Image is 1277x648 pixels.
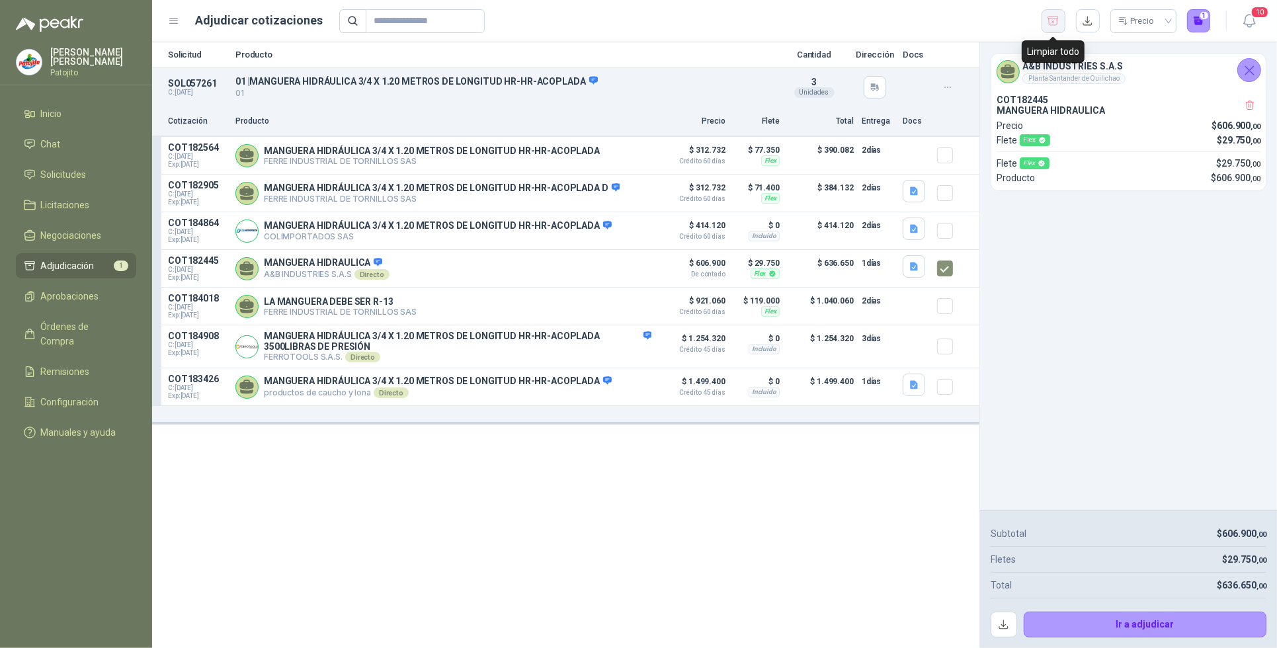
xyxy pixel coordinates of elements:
[41,106,62,121] span: Inicio
[168,384,227,392] span: C: [DATE]
[16,253,136,278] a: Adjudicación1
[235,87,773,100] p: 01
[659,158,725,165] span: Crédito 60 días
[733,331,780,346] p: $ 0
[16,284,136,309] a: Aprobaciones
[1212,118,1261,133] p: $
[788,293,854,319] p: $ 1.040.060
[1022,40,1085,63] div: Limpiar todo
[264,156,600,166] p: FERRE INDUSTRIAL DE TORNILLOS SAS
[659,180,725,202] p: $ 312.732
[751,268,780,279] div: Flex
[1211,171,1260,185] p: $
[749,231,780,241] div: Incluido
[1217,120,1260,131] span: 606.900
[659,233,725,240] span: Crédito 60 días
[168,180,227,190] p: COT182905
[997,95,1260,105] p: COT182445
[41,289,99,304] span: Aprobaciones
[788,255,854,282] p: $ 636.650
[168,374,227,384] p: COT183426
[114,261,128,271] span: 1
[794,87,835,98] div: Unidades
[659,255,725,278] p: $ 606.900
[168,236,227,244] span: Exp: [DATE]
[16,314,136,354] a: Órdenes de Compra
[862,374,895,389] p: 1 días
[16,162,136,187] a: Solicitudes
[168,78,227,89] p: SOL057261
[761,155,780,166] div: Flex
[41,198,90,212] span: Licitaciones
[788,115,854,128] p: Total
[168,293,227,304] p: COT184018
[991,552,1016,567] p: Fletes
[235,50,773,59] p: Producto
[264,220,612,232] p: MANGUERA HIDRÁULICA 3/4 X 1.20 METROS DE LONGITUD HR-HR-ACOPLADA
[168,331,227,341] p: COT184908
[16,132,136,157] a: Chat
[659,389,725,396] span: Crédito 45 días
[1237,9,1261,33] button: 10
[264,331,651,352] p: MANGUERA HIDRÁULICA 3/4 X 1.20 METROS DE LONGITUD HR-HR-ACOPLADA 3500LIBRAS DE PRESIÓN
[16,420,136,445] a: Manuales y ayuda
[16,101,136,126] a: Inicio
[168,304,227,311] span: C: [DATE]
[733,255,780,271] p: $ 29.750
[862,142,895,158] p: 2 días
[1251,175,1260,183] span: ,00
[659,331,725,353] p: $ 1.254.320
[991,526,1026,541] p: Subtotal
[41,425,116,440] span: Manuales y ayuda
[168,274,227,282] span: Exp: [DATE]
[41,137,61,151] span: Chat
[997,133,1050,147] p: Flete
[862,293,895,309] p: 2 días
[345,352,380,362] div: Directo
[1251,137,1260,145] span: ,00
[781,50,847,59] p: Cantidad
[733,293,780,309] p: $ 119.000
[659,374,725,396] p: $ 1.499.400
[991,54,1266,89] div: A&B INDUSTRIES S.A.SPlanta Santander de Quilichao
[264,145,600,156] p: MANGUERA HIDRÁULICA 3/4 X 1.20 METROS DE LONGITUD HR-HR-ACOPLADA
[749,387,780,397] div: Incluido
[17,50,42,75] img: Company Logo
[1251,160,1260,169] span: ,00
[16,359,136,384] a: Remisiones
[761,306,780,317] div: Flex
[168,218,227,228] p: COT184864
[862,218,895,233] p: 2 días
[1256,556,1266,565] span: ,00
[788,374,854,400] p: $ 1.499.400
[788,331,854,362] p: $ 1.254.320
[659,271,725,278] span: De contado
[168,266,227,274] span: C: [DATE]
[16,192,136,218] a: Licitaciones
[50,69,136,77] p: Patojito
[1216,156,1260,171] p: $
[41,364,90,379] span: Remisiones
[168,142,227,153] p: COT182564
[41,395,99,409] span: Configuración
[16,223,136,248] a: Negociaciones
[1217,526,1266,541] p: $
[168,198,227,206] span: Exp: [DATE]
[168,153,227,161] span: C: [DATE]
[16,389,136,415] a: Configuración
[354,269,390,280] div: Directo
[168,311,227,319] span: Exp: [DATE]
[235,115,651,128] p: Producto
[862,331,895,346] p: 3 días
[196,11,323,30] h1: Adjudicar cotizaciones
[264,387,612,398] p: productos de caucho y lona
[1187,9,1211,33] button: 1
[733,218,780,233] p: $ 0
[168,161,227,169] span: Exp: [DATE]
[236,220,258,242] img: Company Logo
[235,75,773,87] p: 01 | MANGUERA HIDRÁULICA 3/4 X 1.20 METROS DE LONGITUD HR-HR-ACOPLADA
[991,578,1012,592] p: Total
[788,180,854,206] p: $ 384.132
[264,296,417,307] p: LA MANGUERA DEBE SER R-13
[264,269,390,280] p: A&B INDUSTRIES S.A.S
